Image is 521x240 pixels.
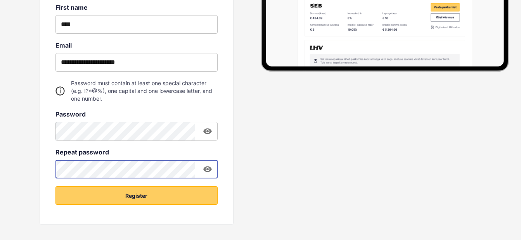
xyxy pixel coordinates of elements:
[55,148,218,156] label: Repeat password
[55,110,218,118] label: Password
[71,79,218,103] span: Password must contain at least one special character (e.g. !?*@%), one capital and one lowercase ...
[55,41,218,49] label: Email
[55,186,218,205] button: Register
[55,3,218,11] label: First name
[125,192,147,200] span: Register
